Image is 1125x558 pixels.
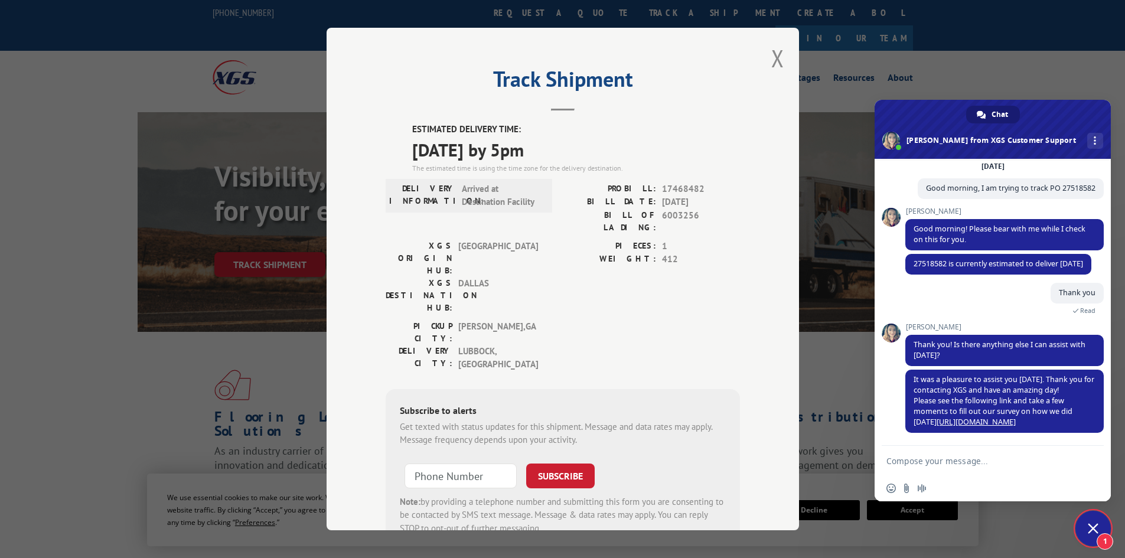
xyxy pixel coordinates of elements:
[662,182,740,196] span: 17468482
[563,253,656,266] label: WEIGHT:
[563,209,656,234] label: BILL OF LADING:
[405,464,517,488] input: Phone Number
[662,253,740,266] span: 412
[662,209,740,234] span: 6003256
[389,182,456,209] label: DELIVERY INFORMATION:
[526,464,595,488] button: SUBSCRIBE
[905,323,1104,331] span: [PERSON_NAME]
[886,446,1075,475] textarea: Compose your message...
[771,43,784,74] button: Close modal
[400,496,420,507] strong: Note:
[386,71,740,93] h2: Track Shipment
[926,183,1095,193] span: Good morning, I am trying to track PO 27518582
[662,195,740,209] span: [DATE]
[914,259,1083,269] span: 27518582 is currently estimated to deliver [DATE]
[905,207,1104,216] span: [PERSON_NAME]
[563,182,656,196] label: PROBILL:
[1097,533,1113,550] span: 1
[1080,306,1095,315] span: Read
[886,484,896,493] span: Insert an emoji
[992,106,1008,123] span: Chat
[458,320,538,345] span: [PERSON_NAME] , GA
[386,240,452,277] label: XGS ORIGIN HUB:
[400,495,726,536] div: by providing a telephone number and submitting this form you are consenting to be contacted by SM...
[412,123,740,136] label: ESTIMATED DELIVERY TIME:
[966,106,1020,123] a: Chat
[981,163,1005,170] div: [DATE]
[914,374,1094,427] span: It was a pleasure to assist you [DATE]. Thank you for contacting XGS and have an amazing day! Ple...
[1075,511,1111,546] a: Close chat
[412,136,740,163] span: [DATE] by 5pm
[937,417,1016,427] a: [URL][DOMAIN_NAME]
[458,240,538,277] span: [GEOGRAPHIC_DATA]
[1059,288,1095,298] span: Thank you
[386,277,452,314] label: XGS DESTINATION HUB:
[386,320,452,345] label: PICKUP CITY:
[462,182,542,209] span: Arrived at Destination Facility
[400,403,726,420] div: Subscribe to alerts
[386,345,452,371] label: DELIVERY CITY:
[662,240,740,253] span: 1
[458,277,538,314] span: DALLAS
[563,195,656,209] label: BILL DATE:
[412,163,740,174] div: The estimated time is using the time zone for the delivery destination.
[914,224,1085,244] span: Good morning! Please bear with me while I check on this for you.
[563,240,656,253] label: PIECES:
[400,420,726,447] div: Get texted with status updates for this shipment. Message and data rates may apply. Message frequ...
[914,340,1085,360] span: Thank you! Is there anything else I can assist with [DATE]?
[902,484,911,493] span: Send a file
[458,345,538,371] span: LUBBOCK , [GEOGRAPHIC_DATA]
[917,484,927,493] span: Audio message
